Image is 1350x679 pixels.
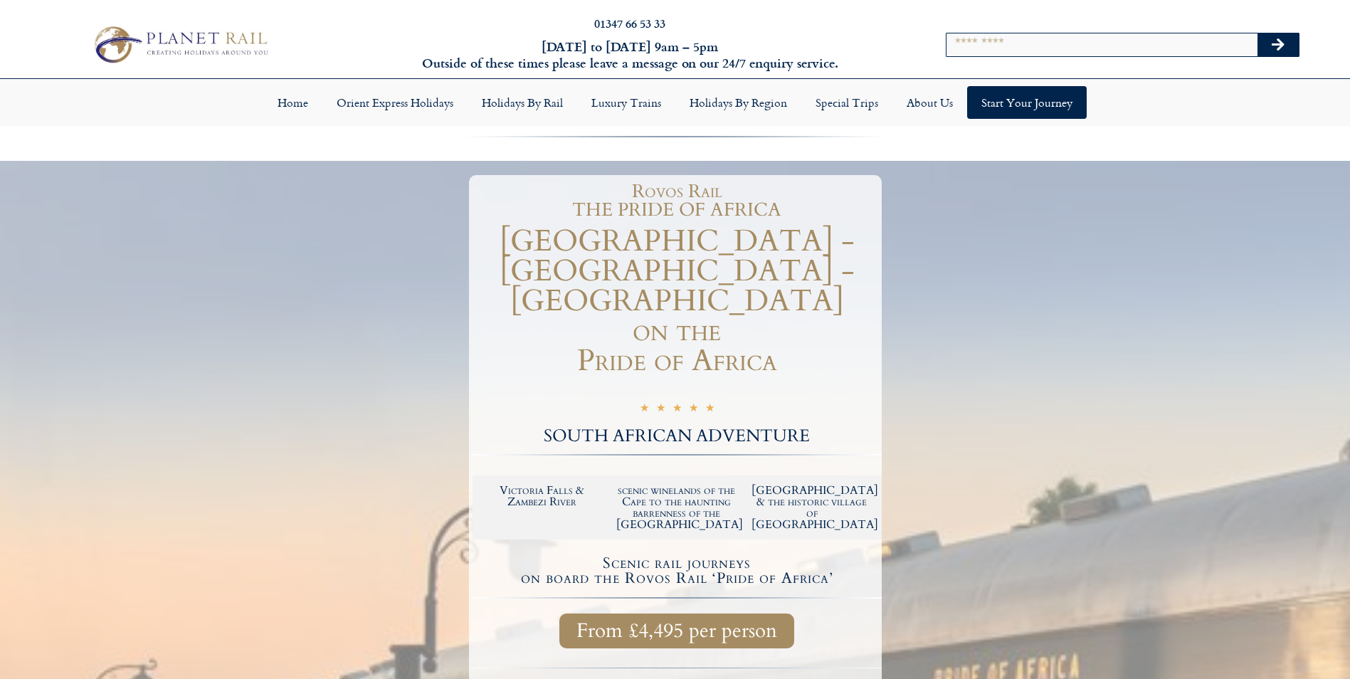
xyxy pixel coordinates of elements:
[705,401,714,418] i: ☆
[1257,33,1299,56] button: Search
[640,401,649,418] i: ☆
[322,86,468,119] a: Orient Express Holidays
[7,86,1343,119] nav: Menu
[656,401,665,418] i: ☆
[577,86,675,119] a: Luxury Trains
[475,556,880,586] h4: Scenic rail journeys on board the Rovos Rail ‘Pride of Africa’
[689,401,698,418] i: ☆
[640,399,714,418] div: 5/5
[473,428,882,445] h2: SOUTH AFRICAN ADVENTURE
[473,226,882,376] h1: [GEOGRAPHIC_DATA] - [GEOGRAPHIC_DATA] - [GEOGRAPHIC_DATA] on the Pride of Africa
[752,485,872,530] h2: [GEOGRAPHIC_DATA] & the historic village of [GEOGRAPHIC_DATA]
[480,182,875,219] h1: Rovos Rail THE PRIDE OF AFRICA
[967,86,1087,119] a: Start your Journey
[559,614,794,648] a: From £4,495 per person
[87,22,273,68] img: Planet Rail Train Holidays Logo
[263,86,322,119] a: Home
[675,86,801,119] a: Holidays by Region
[482,485,603,507] h2: Victoria Falls & Zambezi River
[594,15,665,31] a: 01347 66 53 33
[576,622,777,640] span: From £4,495 per person
[801,86,892,119] a: Special Trips
[364,38,897,72] h6: [DATE] to [DATE] 9am – 5pm Outside of these times please leave a message on our 24/7 enquiry serv...
[468,86,577,119] a: Holidays by Rail
[616,485,737,530] h2: scenic winelands of the Cape to the haunting barrenness of the [GEOGRAPHIC_DATA]
[892,86,967,119] a: About Us
[673,401,682,418] i: ☆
